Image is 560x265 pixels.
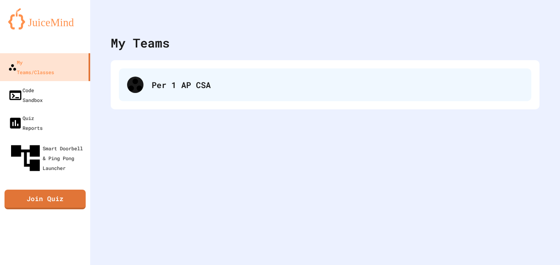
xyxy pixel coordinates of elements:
div: Per 1 AP CSA [152,79,523,91]
div: My Teams [111,34,170,52]
div: Per 1 AP CSA [119,68,531,101]
div: Smart Doorbell & Ping Pong Launcher [8,141,87,175]
div: Quiz Reports [8,113,43,133]
img: logo-orange.svg [8,8,82,29]
div: My Teams/Classes [8,57,54,77]
a: Join Quiz [5,190,86,209]
div: Code Sandbox [8,85,43,105]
